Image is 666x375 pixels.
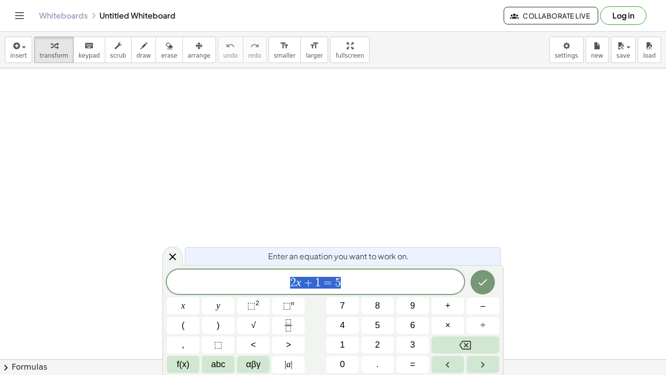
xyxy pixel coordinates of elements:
span: = [410,358,415,371]
button: , [167,336,199,354]
span: ÷ [481,319,486,332]
button: transform [34,37,74,63]
var: x [296,276,301,289]
button: Toggle navigation [12,8,27,23]
button: Greater than [272,336,305,354]
button: Divide [467,317,499,334]
span: erase [161,52,177,59]
button: Times [431,317,464,334]
span: 4 [340,319,345,332]
button: arrange [182,37,216,63]
button: ( [167,317,199,334]
span: arrange [188,52,211,59]
a: Whiteboards [39,11,88,21]
span: 0 [340,358,345,371]
i: undo [226,40,235,52]
button: redoredo [243,37,267,63]
button: erase [156,37,182,63]
button: Minus [467,297,499,314]
span: draw [137,52,151,59]
button: Less than [237,336,270,354]
span: 5 [375,319,380,332]
button: Collaborate Live [504,7,598,24]
button: Placeholder [202,336,235,354]
span: larger [306,52,323,59]
span: ( [182,319,185,332]
button: draw [131,37,157,63]
button: ) [202,317,235,334]
button: 9 [396,297,429,314]
button: Functions [167,356,199,373]
i: keyboard [84,40,94,52]
button: format_sizesmaller [269,37,301,63]
span: 9 [410,299,415,312]
span: ⬚ [283,301,291,311]
button: Left arrow [431,356,464,373]
span: ⬚ [247,301,255,311]
span: abc [211,358,225,371]
button: Plus [431,297,464,314]
span: 3 [410,338,415,352]
button: Alphabet [202,356,235,373]
button: 1 [326,336,359,354]
button: load [638,37,661,63]
span: + [445,299,451,312]
span: 1 [340,338,345,352]
button: Done [470,270,495,294]
button: Absolute value [272,356,305,373]
sup: n [291,299,294,307]
button: Square root [237,317,270,334]
span: 1 [315,277,321,289]
span: Collaborate Live [512,11,590,20]
span: settings [555,52,578,59]
span: y [216,299,220,312]
span: undo [223,52,238,59]
button: 5 [361,317,394,334]
i: format_size [280,40,289,52]
i: redo [250,40,259,52]
span: keypad [78,52,100,59]
span: x [181,299,185,312]
button: 8 [361,297,394,314]
span: scrub [110,52,126,59]
button: Fraction [272,317,305,334]
span: ) [217,319,220,332]
button: 2 [361,336,394,354]
button: Right arrow [467,356,499,373]
span: a [285,358,293,371]
button: 4 [326,317,359,334]
button: . [361,356,394,373]
span: | [285,359,287,369]
span: fullscreen [335,52,364,59]
sup: 2 [255,299,259,307]
button: x [167,297,199,314]
button: keyboardkeypad [73,37,105,63]
button: 0 [326,356,359,373]
span: insert [10,52,27,59]
button: undoundo [218,37,243,63]
span: – [480,299,485,312]
span: redo [248,52,261,59]
button: scrub [105,37,132,63]
button: save [611,37,636,63]
span: . [376,358,379,371]
span: transform [39,52,68,59]
span: αβγ [246,358,261,371]
button: 6 [396,317,429,334]
button: insert [5,37,32,63]
button: 7 [326,297,359,314]
span: f(x) [177,358,190,371]
span: > [286,338,291,352]
button: settings [549,37,584,63]
button: Superscript [272,297,305,314]
span: 2 [375,338,380,352]
button: Squared [237,297,270,314]
button: Greek alphabet [237,356,270,373]
button: format_sizelarger [300,37,328,63]
span: new [591,52,603,59]
span: = [321,277,335,289]
span: Enter an equation you want to work on. [268,250,409,262]
span: , [182,338,184,352]
button: fullscreen [330,37,369,63]
span: < [251,338,256,352]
